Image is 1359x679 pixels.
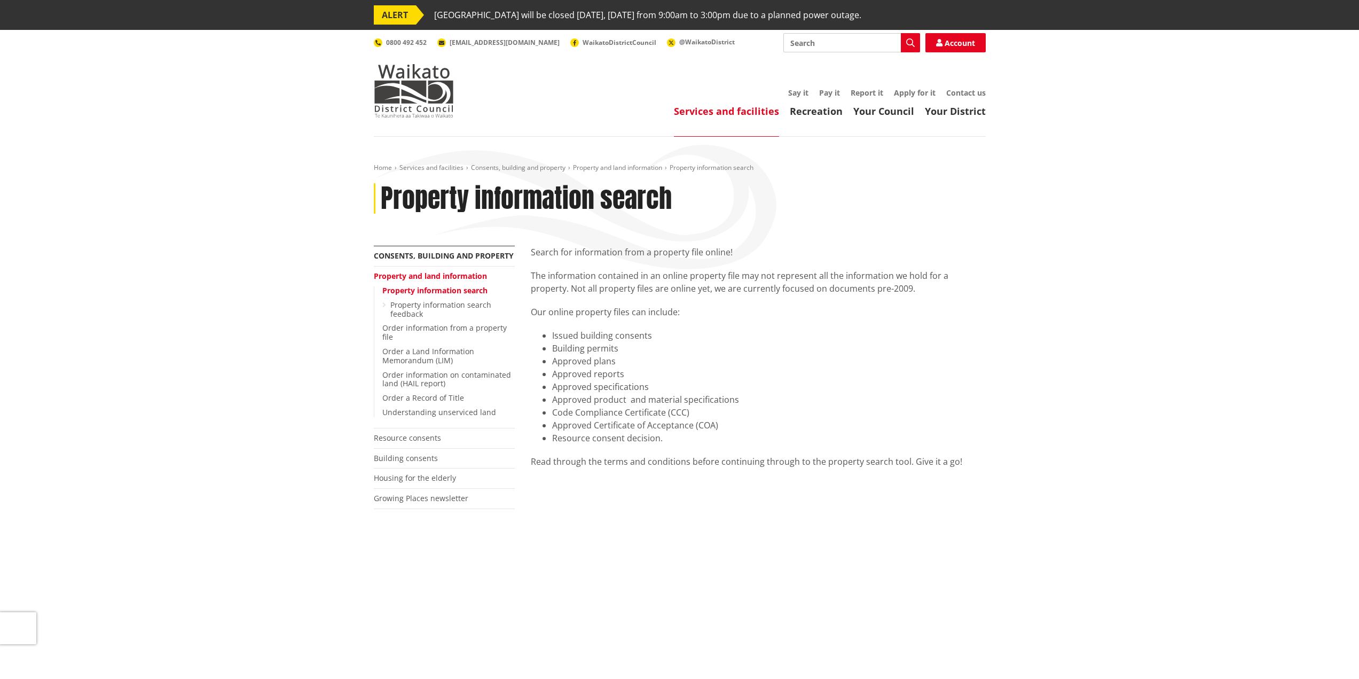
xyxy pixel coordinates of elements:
span: @WaikatoDistrict [679,37,735,46]
li: Approved product and material specifications [552,393,986,406]
a: Order information on contaminated land (HAIL report) [382,370,511,389]
a: Resource consents [374,433,441,443]
a: Home [374,163,392,172]
div: Read through the terms and conditions before continuing through to the property search tool. Give... [531,455,986,468]
li: Approved reports [552,368,986,380]
a: Apply for it [894,88,936,98]
li: Building permits [552,342,986,355]
li: Resource consent decision. [552,432,986,444]
a: Your District [925,105,986,118]
img: Waikato District Council - Te Kaunihera aa Takiwaa o Waikato [374,64,454,118]
a: @WaikatoDistrict [667,37,735,46]
a: Property and land information [573,163,662,172]
a: Property information search [382,285,488,295]
span: Our online property files can include: [531,306,680,318]
a: Order information from a property file [382,323,507,342]
a: 0800 492 452 [374,38,427,47]
p: The information contained in an online property file may not represent all the information we hol... [531,269,986,295]
nav: breadcrumb [374,163,986,173]
span: ALERT [374,5,416,25]
a: Services and facilities [399,163,464,172]
a: Recreation [790,105,843,118]
a: Order a Land Information Memorandum (LIM) [382,346,474,365]
a: Understanding unserviced land [382,407,496,417]
h1: Property information search [381,183,672,214]
span: [EMAIL_ADDRESS][DOMAIN_NAME] [450,38,560,47]
a: Order a Record of Title [382,393,464,403]
span: 0800 492 452 [386,38,427,47]
li: Issued building consents [552,329,986,342]
a: Your Council [853,105,914,118]
a: Say it [788,88,808,98]
a: Contact us [946,88,986,98]
a: Property and land information [374,271,487,281]
a: Pay it [819,88,840,98]
a: Property information search feedback [390,300,491,319]
a: Consents, building and property [374,251,514,261]
li: Approved plans [552,355,986,368]
a: Report it [851,88,883,98]
li: Approved specifications [552,380,986,393]
span: WaikatoDistrictCouncil [583,38,656,47]
p: Search for information from a property file online! [531,246,986,259]
span: [GEOGRAPHIC_DATA] will be closed [DATE], [DATE] from 9:00am to 3:00pm due to a planned power outage. [434,5,861,25]
a: Housing for the elderly [374,473,456,483]
a: WaikatoDistrictCouncil [570,38,656,47]
a: Account [925,33,986,52]
a: [EMAIL_ADDRESS][DOMAIN_NAME] [437,38,560,47]
a: Building consents [374,453,438,463]
a: Consents, building and property [471,163,565,172]
li: Code Compliance Certificate (CCC) [552,406,986,419]
input: Search input [783,33,920,52]
a: Growing Places newsletter [374,493,468,503]
span: Property information search [670,163,753,172]
a: Services and facilities [674,105,779,118]
li: Approved Certificate of Acceptance (COA) [552,419,986,432]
